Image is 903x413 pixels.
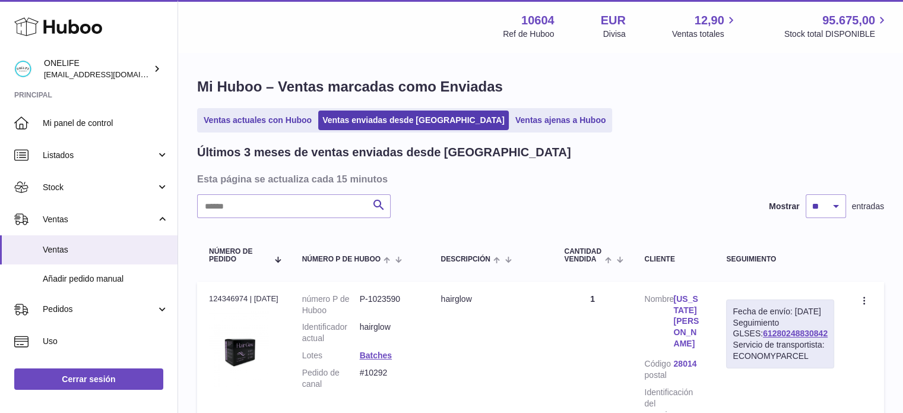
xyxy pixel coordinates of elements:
a: Ventas ajenas a Huboo [511,111,610,130]
span: número P de Huboo [302,256,381,263]
a: 95.675,00 Stock total DISPONIBLE [784,12,889,40]
span: Uso [43,336,169,347]
a: [US_STATE][PERSON_NAME] [673,294,702,349]
div: hairglow [441,294,541,305]
div: Servicio de transportista: ECONOMYPARCEL [733,339,828,362]
a: Ventas actuales con Huboo [199,111,316,130]
a: Cerrar sesión [14,368,163,390]
span: Ventas totales [672,29,738,40]
dd: P-1023590 [360,294,417,316]
span: Añadir pedido manual [43,273,169,285]
span: entradas [852,201,884,212]
div: Divisa [603,29,626,40]
label: Mostrar [769,201,799,212]
a: 28014 [673,358,702,370]
dt: número P de Huboo [302,294,360,316]
h1: Mi Huboo – Ventas marcadas como Enviadas [197,77,884,96]
a: 61280248830842 [763,329,828,338]
span: Pedidos [43,304,156,315]
span: Listados [43,150,156,161]
div: Cliente [644,256,702,263]
a: Batches [360,351,392,360]
h3: Esta página se actualiza cada 15 minutos [197,172,881,185]
div: 124346974 | [DATE] [209,294,278,304]
span: Stock [43,182,156,193]
span: [EMAIL_ADDRESS][DOMAIN_NAME] [44,70,175,79]
div: ONELIFE [44,58,151,80]
dt: Nombre [644,294,673,352]
dt: Código postal [644,358,673,381]
span: Número de pedido [209,248,268,263]
span: Stock total DISPONIBLE [784,29,889,40]
span: 95.675,00 [822,12,875,29]
div: Fecha de envío: [DATE] [733,306,828,317]
strong: 10604 [521,12,555,29]
h2: Últimos 3 meses de ventas enviadas desde [GEOGRAPHIC_DATA] [197,144,571,160]
img: internalAdmin-10604@internal.huboo.com [14,60,32,78]
div: Seguimiento [726,256,834,263]
dt: Pedido de canal [302,367,360,390]
dt: Identificador actual [302,321,360,344]
strong: EUR [601,12,626,29]
a: 12,90 Ventas totales [672,12,738,40]
span: Ventas [43,244,169,256]
a: Ventas enviadas desde [GEOGRAPHIC_DATA] [318,111,509,130]
span: Mi panel de control [43,118,169,129]
div: Ref de Huboo [503,29,554,40]
span: 12,90 [695,12,724,29]
span: Descripción [441,256,490,263]
span: Cantidad vendida [564,248,602,263]
dt: Lotes [302,350,360,361]
dd: #10292 [360,367,417,390]
dd: hairglow [360,321,417,344]
div: Seguimiento GLSES: [726,299,834,368]
img: 106041736935921.jpg [209,308,268,387]
span: Ventas [43,214,156,225]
